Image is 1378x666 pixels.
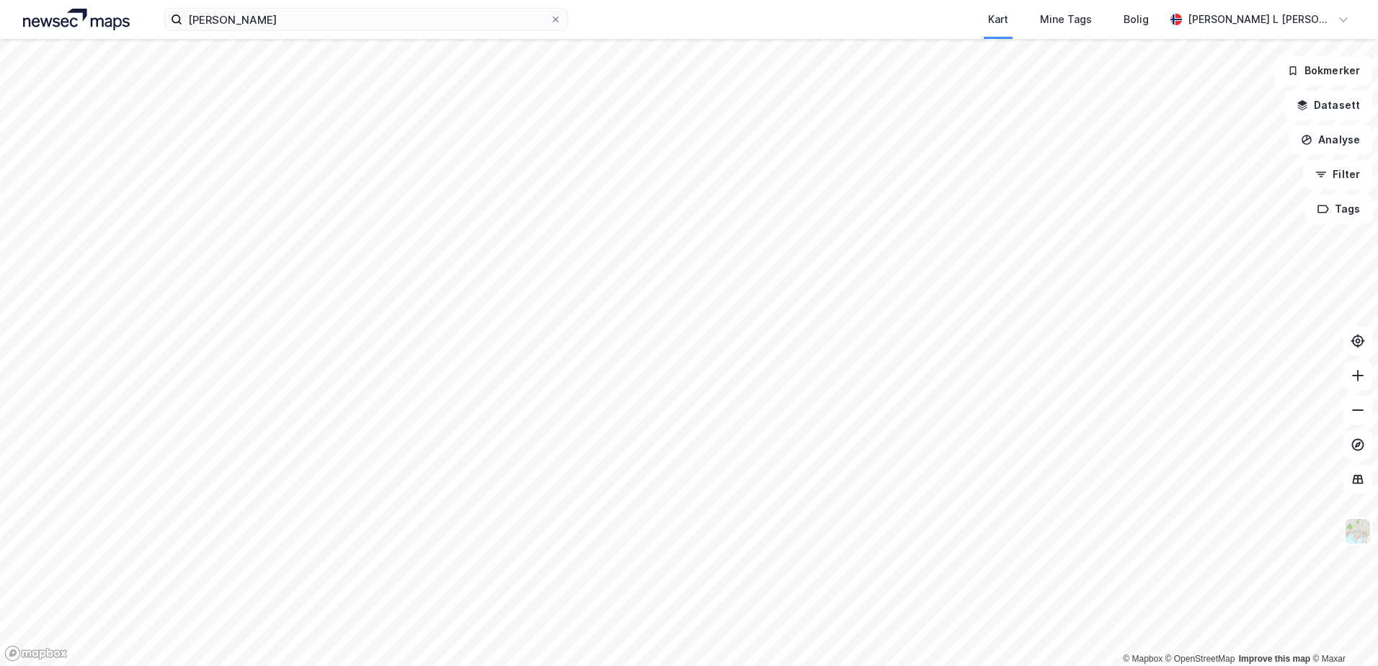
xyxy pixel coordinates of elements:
[182,9,550,30] input: Søk på adresse, matrikkel, gårdeiere, leietakere eller personer
[1275,56,1372,85] button: Bokmerker
[1123,654,1163,664] a: Mapbox
[1306,597,1378,666] div: Kontrollprogram for chat
[1289,125,1372,154] button: Analyse
[1040,11,1092,28] div: Mine Tags
[1165,654,1235,664] a: OpenStreetMap
[988,11,1008,28] div: Kart
[23,9,130,30] img: logo.a4113a55bc3d86da70a041830d287a7e.svg
[1284,91,1372,120] button: Datasett
[1306,597,1378,666] iframe: Chat Widget
[1344,518,1372,545] img: Z
[1124,11,1149,28] div: Bolig
[1188,11,1332,28] div: [PERSON_NAME] L [PERSON_NAME]
[1305,195,1372,223] button: Tags
[1239,654,1310,664] a: Improve this map
[1303,160,1372,189] button: Filter
[4,645,68,662] a: Mapbox homepage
